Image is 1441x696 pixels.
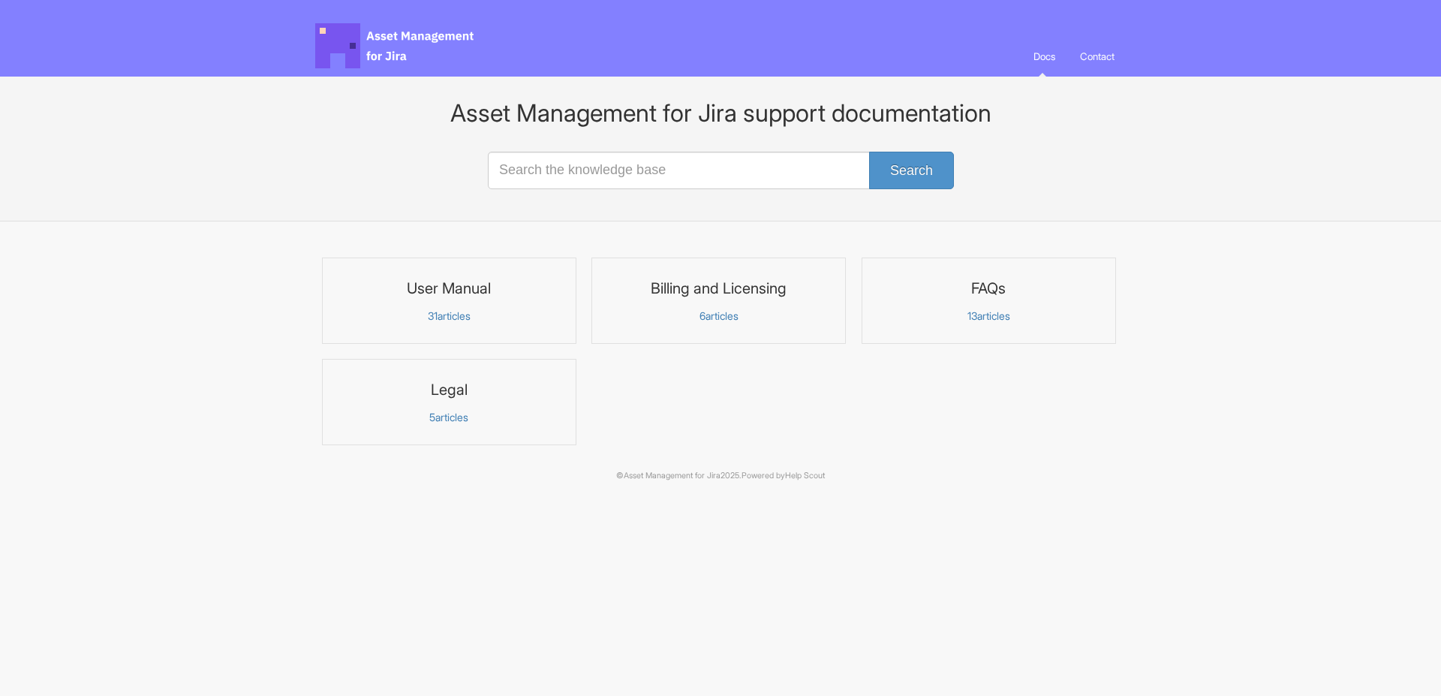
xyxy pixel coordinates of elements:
[591,258,846,344] a: Billing and Licensing 6articles
[1022,36,1066,77] a: Docs
[332,411,567,424] p: articles
[315,23,476,68] span: Asset Management for Jira Docs
[428,309,438,322] span: 31
[742,471,825,481] span: Powered by
[871,309,1106,323] p: articles
[1069,36,1126,77] a: Contact
[488,152,953,189] input: Search the knowledge base
[332,279,567,298] h3: User Manual
[332,380,567,399] h3: Legal
[967,309,977,322] span: 13
[624,471,720,481] a: Asset Management for Jira
[890,163,933,178] span: Search
[871,279,1106,298] h3: FAQs
[322,258,576,344] a: User Manual 31articles
[785,471,825,481] a: Help Scout
[601,279,836,298] h3: Billing and Licensing
[862,258,1116,344] a: FAQs 13articles
[869,152,954,189] button: Search
[315,469,1126,483] p: © 2025.
[322,359,576,445] a: Legal 5articles
[429,411,435,423] span: 5
[332,309,567,323] p: articles
[699,309,705,322] span: 6
[601,309,836,323] p: articles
